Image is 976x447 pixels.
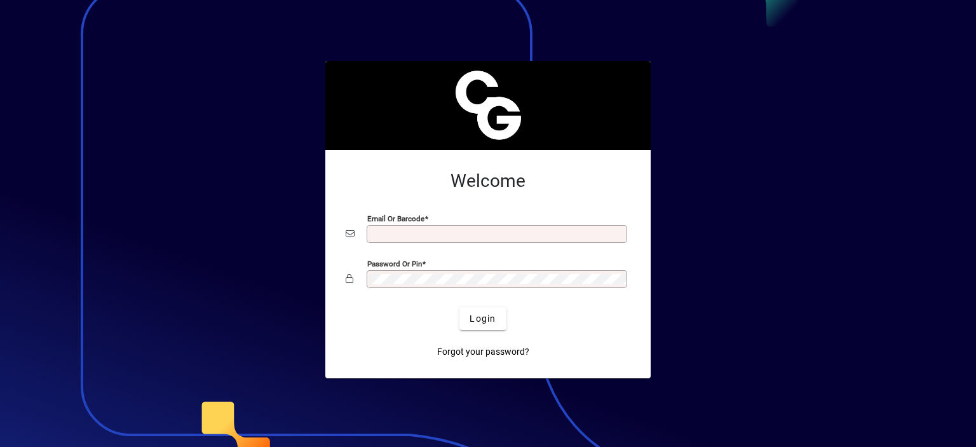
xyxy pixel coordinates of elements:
[459,307,506,330] button: Login
[437,345,529,359] span: Forgot your password?
[432,340,534,363] a: Forgot your password?
[367,259,422,268] mat-label: Password or Pin
[346,170,630,192] h2: Welcome
[367,214,424,223] mat-label: Email or Barcode
[470,312,496,326] span: Login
